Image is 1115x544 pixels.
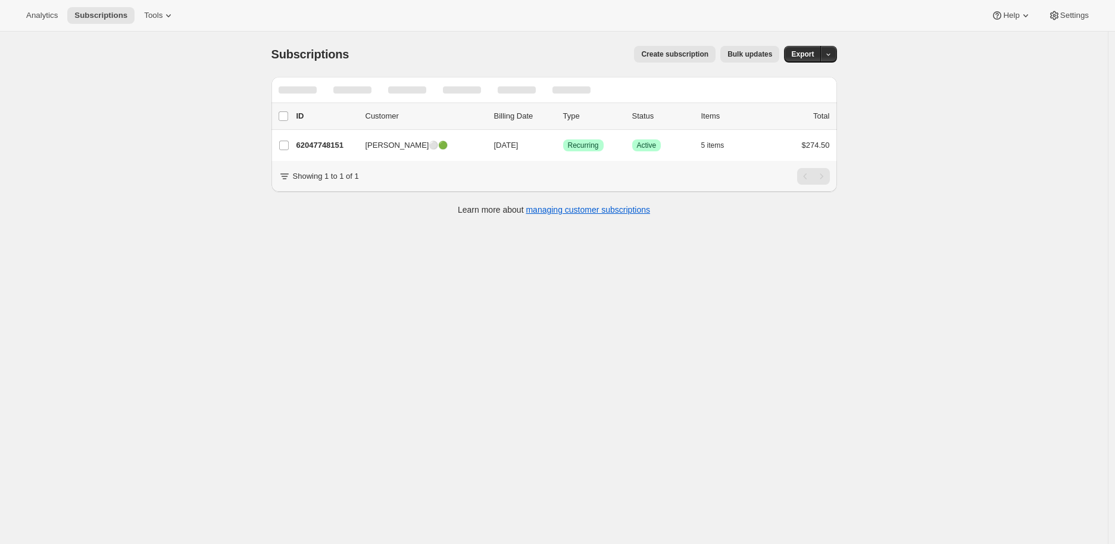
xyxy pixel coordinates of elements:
[271,48,349,61] span: Subscriptions
[797,168,830,185] nav: Pagination
[494,141,519,150] span: [DATE]
[1003,11,1019,20] span: Help
[568,141,599,150] span: Recurring
[720,46,779,63] button: Bulk updates
[984,7,1038,24] button: Help
[366,110,485,122] p: Customer
[727,49,772,59] span: Bulk updates
[784,46,821,63] button: Export
[701,141,724,150] span: 5 items
[296,110,356,122] p: ID
[701,110,761,122] div: Items
[637,141,657,150] span: Active
[74,11,127,20] span: Subscriptions
[293,170,359,182] p: Showing 1 to 1 of 1
[701,137,738,154] button: 5 items
[494,110,554,122] p: Billing Date
[19,7,65,24] button: Analytics
[366,139,448,151] span: [PERSON_NAME]⚪🟢
[137,7,182,24] button: Tools
[641,49,708,59] span: Create subscription
[1041,7,1096,24] button: Settings
[358,136,477,155] button: [PERSON_NAME]⚪🟢
[296,110,830,122] div: IDCustomerBilling DateTypeStatusItemsTotal
[813,110,829,122] p: Total
[26,11,58,20] span: Analytics
[563,110,623,122] div: Type
[526,205,650,215] a: managing customer subscriptions
[1060,11,1089,20] span: Settings
[802,141,830,150] span: $274.50
[634,46,716,63] button: Create subscription
[296,137,830,154] div: 62047748151[PERSON_NAME]⚪🟢[DATE]SuccessRecurringSuccessActive5 items$274.50
[791,49,814,59] span: Export
[144,11,163,20] span: Tools
[458,204,650,216] p: Learn more about
[632,110,692,122] p: Status
[296,139,356,151] p: 62047748151
[67,7,135,24] button: Subscriptions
